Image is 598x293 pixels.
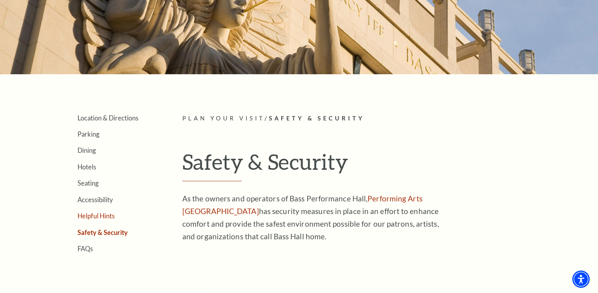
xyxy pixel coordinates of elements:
[78,146,96,154] a: Dining
[78,163,96,171] a: Hotels
[78,245,93,252] a: FAQs
[78,212,115,220] a: Helpful Hints
[269,115,365,122] span: Safety & Security
[78,179,98,187] a: Seating
[78,229,128,236] a: Safety & Security
[182,192,439,243] p: As the owners and operators of Bass Performance Hall, has security measures in place in an effort...
[78,196,113,203] a: Accessibility
[182,115,265,122] span: Plan Your Visit
[572,270,590,288] div: Accessibility Menu
[182,114,544,124] p: /
[78,114,138,122] a: Location & Directions
[182,149,544,181] h1: Safety & Security
[78,130,99,138] a: Parking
